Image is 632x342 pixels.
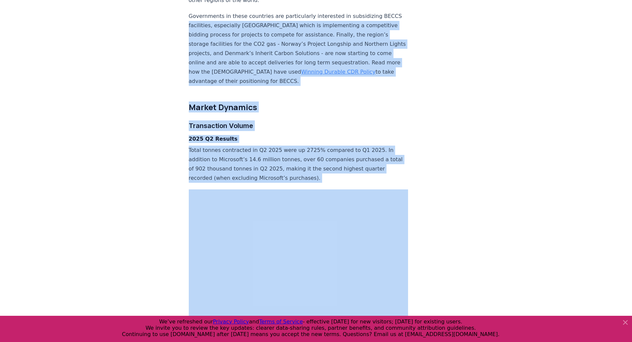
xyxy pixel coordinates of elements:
p: Governments in these countries are particularly interested in subsidizing BECCS facilities, espec... [189,12,408,86]
p: Total tonnes contracted in Q2 2025 were up 2725% compared to Q1 2025. In addition to Microsoft’s ... [189,146,408,183]
h2: Market Dynamics [189,102,408,112]
iframe: Stacked Columns [189,189,408,336]
a: Winning Durable CDR Policy [301,69,376,75]
h3: Transaction Volume [189,120,408,131]
h4: 2025 Q2 Results [189,135,408,143]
